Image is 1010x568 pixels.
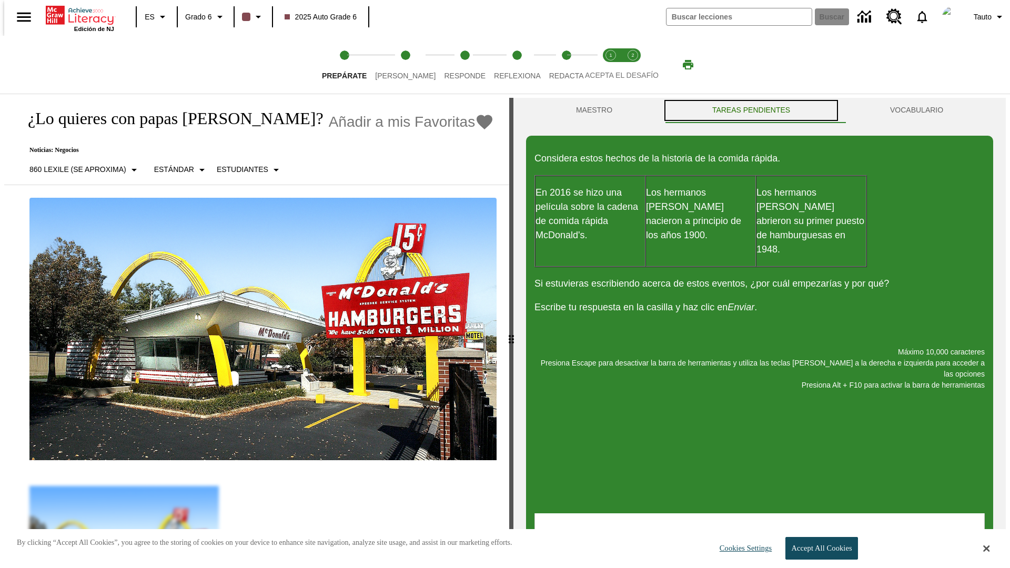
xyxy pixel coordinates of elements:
span: Redacta [549,72,584,80]
p: Presiona Alt + F10 para activar la barra de herramientas [534,380,985,391]
button: Cookies Settings [710,537,776,559]
button: Imprimir [671,55,705,74]
span: Añadir a mis Favoritas [329,114,476,130]
text: 1 [609,53,612,58]
text: 2 [631,53,634,58]
img: Avatar [942,6,963,27]
p: Noticias: Negocios [17,146,494,154]
button: Tipo de apoyo, Estándar [150,160,213,179]
button: Perfil/Configuración [969,7,1010,26]
p: Estándar [154,164,194,175]
a: Centro de recursos, Se abrirá en una pestaña nueva. [880,3,908,31]
button: VOCABULARIO [840,98,993,123]
button: El color de la clase es café oscuro. Cambiar el color de la clase. [238,7,269,26]
span: Prepárate [322,72,367,80]
img: Uno de los primeros locales de McDonald's, con el icónico letrero rojo y los arcos amarillos. [29,198,497,461]
div: activity [513,98,1006,568]
span: ES [145,12,155,23]
span: Tauto [974,12,992,23]
div: Pulsa la tecla de intro o la barra espaciadora y luego presiona las flechas de derecha e izquierd... [509,98,513,568]
span: Reflexiona [494,72,541,80]
button: Reflexiona step 4 of 5 [486,36,549,94]
button: Maestro [526,98,662,123]
p: Si estuvieras escribiendo acerca de estos eventos, ¿por cuál empezarías y por qué? [534,277,985,291]
em: Enviar [728,302,754,312]
p: Presiona Escape para desactivar la barra de herramientas y utiliza las teclas [PERSON_NAME] a la ... [534,358,985,380]
body: Máximo 10,000 caracteres Presiona Escape para desactivar la barra de herramientas y utiliza las t... [4,8,154,18]
span: Grado 6 [185,12,212,23]
button: Redacta step 5 of 5 [541,36,592,94]
input: Buscar campo [666,8,812,25]
span: Responde [444,72,486,80]
button: Abrir el menú lateral [8,2,39,33]
p: By clicking “Accept All Cookies”, you agree to the storing of cookies on your device to enhance s... [17,537,512,548]
p: Escribe tu respuesta en la casilla y haz clic en . [534,300,985,315]
span: Edición de NJ [74,26,114,32]
a: Centro de información [851,3,880,32]
button: Añadir a mis Favoritas - ¿Lo quieres con papas fritas? [329,113,494,131]
button: Seleccione Lexile, 860 Lexile (Se aproxima) [25,160,145,179]
p: Estudiantes [217,164,268,175]
p: En 2016 se hizo una película sobre la cadena de comida rápida McDonald's. [536,186,645,242]
p: Considera estos hechos de la historia de la comida rápida. [534,151,985,166]
button: Prepárate step 1 of 5 [314,36,375,94]
button: Lenguaje: ES, Selecciona un idioma [140,7,174,26]
span: ACEPTA EL DESAFÍO [585,71,659,79]
p: 860 Lexile (Se aproxima) [29,164,126,175]
p: Máximo 10,000 caracteres [534,347,985,358]
div: reading [4,98,509,563]
div: Instructional Panel Tabs [526,98,993,123]
a: Notificaciones [908,3,936,31]
button: Seleccionar estudiante [213,160,287,179]
button: Lee step 2 of 5 [367,36,444,94]
span: [PERSON_NAME] [375,72,436,80]
button: Close [983,544,989,553]
button: Acepta el desafío lee step 1 of 2 [595,36,626,94]
button: Responde step 3 of 5 [436,36,494,94]
button: Acepta el desafío contesta step 2 of 2 [618,36,648,94]
button: TAREAS PENDIENTES [662,98,840,123]
span: 2025 Auto Grade 6 [285,12,357,23]
button: Escoja un nuevo avatar [936,3,969,31]
button: Grado: Grado 6, Elige un grado [181,7,230,26]
p: Los hermanos [PERSON_NAME] nacieron a principio de los años 1900. [646,186,755,242]
button: Accept All Cookies [785,537,857,560]
div: Portada [46,4,114,32]
p: Los hermanos [PERSON_NAME] abrieron su primer puesto de hamburguesas en 1948. [756,186,866,257]
h1: ¿Lo quieres con papas [PERSON_NAME]? [17,109,324,128]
